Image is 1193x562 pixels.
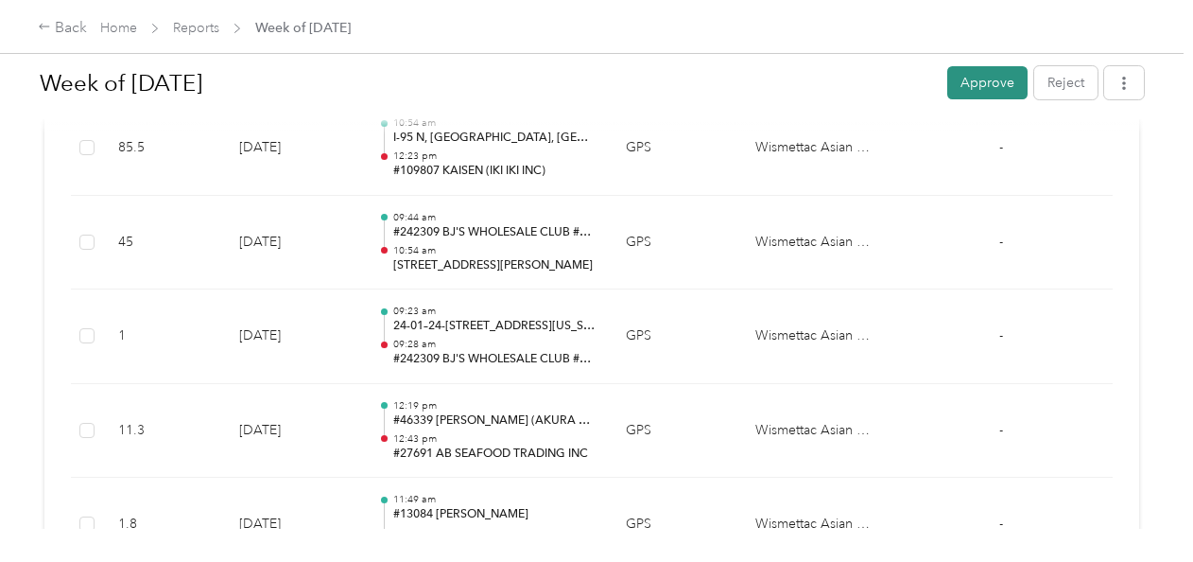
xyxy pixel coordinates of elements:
[740,196,890,290] td: Wismettac Asian Foods
[393,318,596,335] p: 24-01–24-[STREET_ADDRESS][US_STATE]
[393,446,596,463] p: #27691 AB SEAFOOD TRADING INC
[393,526,596,539] p: 12:19 pm
[224,101,363,196] td: [DATE]
[947,66,1028,99] button: Approve
[173,20,219,36] a: Reports
[611,101,740,196] td: GPS
[393,211,596,224] p: 09:44 am
[224,384,363,479] td: [DATE]
[393,244,596,257] p: 10:54 am
[103,384,224,479] td: 11.3
[393,493,596,506] p: 11:49 am
[393,506,596,523] p: #13084 [PERSON_NAME]
[393,432,596,446] p: 12:43 pm
[255,18,351,38] span: Week of [DATE]
[999,327,1003,343] span: -
[1087,456,1193,562] iframe: Everlance-gr Chat Button Frame
[103,290,224,384] td: 1
[393,149,596,163] p: 12:23 pm
[999,422,1003,438] span: -
[393,130,596,147] p: I-95 N, [GEOGRAPHIC_DATA], [GEOGRAPHIC_DATA]
[100,20,137,36] a: Home
[393,257,596,274] p: [STREET_ADDRESS][PERSON_NAME]
[740,290,890,384] td: Wismettac Asian Foods
[1034,66,1098,99] button: Reject
[393,163,596,180] p: #109807 KAISEN (IKI IKI INC)
[393,351,596,368] p: #242309 BJ'S WHOLESALE CLUB #0097 (BJ'S WHOLESALE CLUB INC)
[224,290,363,384] td: [DATE]
[393,338,596,351] p: 09:28 am
[393,399,596,413] p: 12:19 pm
[38,17,87,40] div: Back
[999,234,1003,250] span: -
[999,139,1003,155] span: -
[393,413,596,430] p: #46339 [PERSON_NAME] (AKURA SUSHI INC)
[224,196,363,290] td: [DATE]
[393,305,596,318] p: 09:23 am
[103,101,224,196] td: 85.5
[40,61,934,106] h1: Week of August 25 2025
[611,290,740,384] td: GPS
[740,101,890,196] td: Wismettac Asian Foods
[611,384,740,479] td: GPS
[393,224,596,241] p: #242309 BJ'S WHOLESALE CLUB #0097 (BJ'S WHOLESALE CLUB INC)
[611,196,740,290] td: GPS
[999,516,1003,532] span: -
[103,196,224,290] td: 45
[740,384,890,479] td: Wismettac Asian Foods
